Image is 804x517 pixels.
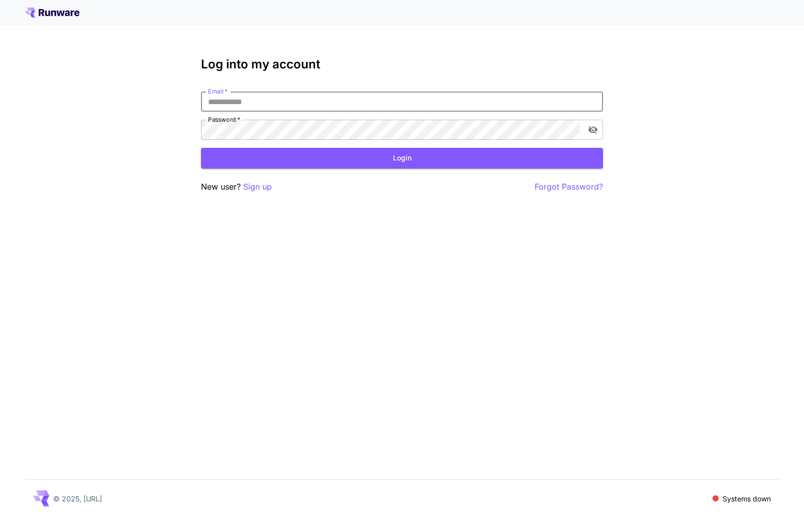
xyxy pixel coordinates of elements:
[208,115,240,124] label: Password
[535,181,603,193] button: Forgot Password?
[208,87,228,96] label: Email
[201,148,603,168] button: Login
[584,121,602,139] button: toggle password visibility
[201,181,272,193] p: New user?
[53,493,102,504] p: © 2025, [URL]
[723,493,771,504] p: Systems down
[201,57,603,71] h3: Log into my account
[243,181,272,193] button: Sign up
